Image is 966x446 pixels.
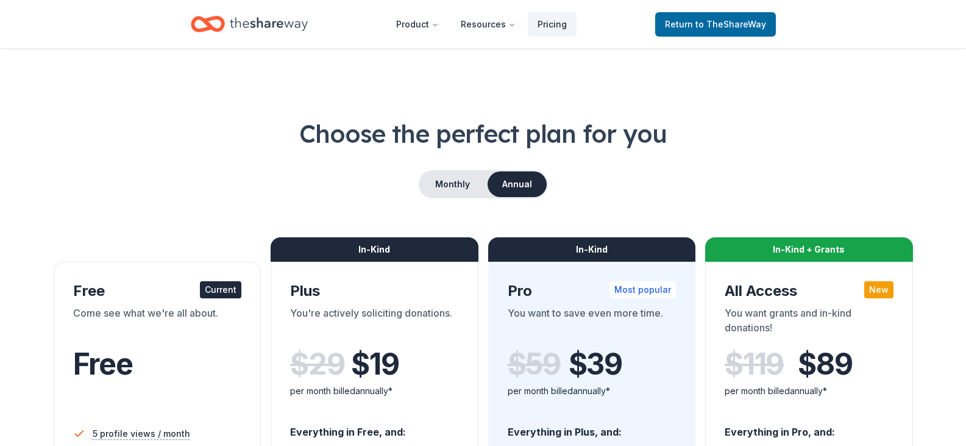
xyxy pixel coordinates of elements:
[191,10,308,38] a: Home
[725,306,893,340] div: You want grants and in-kind donations!
[508,281,677,301] div: Pro
[73,346,133,382] span: Free
[271,237,478,262] div: In-Kind
[609,281,676,298] div: Most popular
[508,414,677,440] div: Everything in Plus, and:
[93,426,190,441] span: 5 profile views / month
[705,237,913,262] div: In-Kind + Grants
[290,281,459,301] div: Plus
[695,19,766,29] span: to TheShareWay
[508,384,677,398] div: per month billed annually*
[386,12,449,37] button: Product
[655,12,776,37] a: Returnto TheShareWay
[488,237,696,262] div: In-Kind
[386,10,577,38] nav: Main
[73,281,242,301] div: Free
[725,384,893,398] div: per month billed annually*
[73,306,242,340] div: Come see what we're all about.
[665,17,766,32] span: Return
[420,171,485,197] button: Monthly
[569,347,622,381] span: $ 39
[451,12,525,37] button: Resources
[508,306,677,340] div: You want to save even more time.
[351,347,399,381] span: $ 19
[49,117,917,151] h1: Choose the perfect plan for you
[290,306,459,340] div: You're actively soliciting donations.
[290,384,459,398] div: per month billed annually*
[200,281,241,298] div: Current
[725,414,893,440] div: Everything in Pro, and:
[725,281,893,301] div: All Access
[290,414,459,440] div: Everything in Free, and:
[798,347,852,381] span: $ 89
[528,12,577,37] a: Pricing
[488,171,547,197] button: Annual
[864,281,893,298] div: New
